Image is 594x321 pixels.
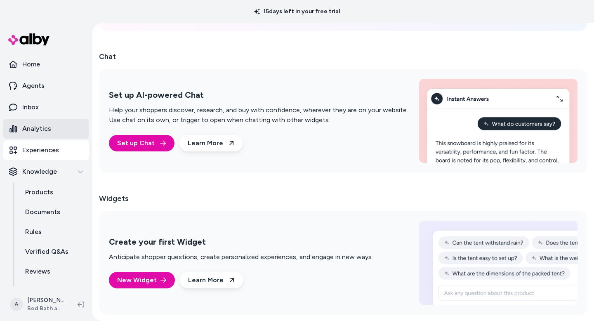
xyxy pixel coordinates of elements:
[109,252,373,262] p: Anticipate shopper questions, create personalized experiences, and engage in new ways.
[99,193,129,204] h2: Widgets
[25,247,68,257] p: Verified Q&As
[17,281,89,301] a: Survey Questions
[17,262,89,281] a: Reviews
[22,145,59,155] p: Experiences
[22,167,57,177] p: Knowledge
[180,272,243,288] a: Learn More
[22,124,51,134] p: Analytics
[17,202,89,222] a: Documents
[27,296,64,304] p: [PERSON_NAME]
[419,79,577,163] img: Set up AI-powered Chat
[10,298,23,311] span: A
[5,291,71,318] button: A[PERSON_NAME]Bed Bath and Beyond
[8,33,49,45] img: alby Logo
[3,119,89,139] a: Analytics
[22,59,40,69] p: Home
[419,221,577,305] img: Create your first Widget
[3,97,89,117] a: Inbox
[17,182,89,202] a: Products
[3,54,89,74] a: Home
[3,162,89,182] button: Knowledge
[3,76,89,96] a: Agents
[25,227,42,237] p: Rules
[179,135,243,151] a: Learn More
[27,304,64,313] span: Bed Bath and Beyond
[3,140,89,160] a: Experiences
[109,105,409,125] p: Help your shoppers discover, research, and buy with confidence, wherever they are on your website...
[17,222,89,242] a: Rules
[25,187,53,197] p: Products
[25,267,50,276] p: Reviews
[109,90,409,100] h2: Set up AI-powered Chat
[99,51,587,62] h2: Chat
[22,81,45,91] p: Agents
[109,237,373,247] h2: Create your first Widget
[109,135,174,151] a: Set up Chat
[109,272,175,288] button: New Widget
[22,102,39,112] p: Inbox
[25,207,60,217] p: Documents
[17,242,89,262] a: Verified Q&As
[249,7,345,16] p: 15 days left in your free trial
